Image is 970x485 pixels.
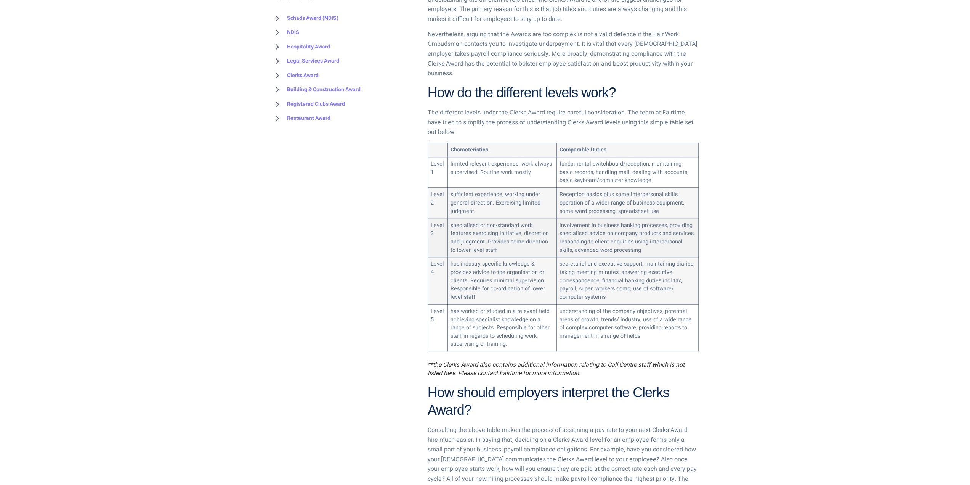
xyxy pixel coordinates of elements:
[428,361,699,378] figcaption: **the Clerks Award also contains additional information relating to Call Centre staff which is no...
[272,25,299,40] a: NDIS
[428,218,447,257] td: Level 3
[428,304,447,351] td: Level 5
[428,188,447,218] td: Level 2
[556,157,698,188] td: fundamental switchboard/reception, maintaining basic records, handling mail, dealing with account...
[272,82,361,97] a: Building & Construction Award
[556,188,698,218] td: Reception basics plus some interpersonal skills, operation of a wider range of business equipment...
[428,384,699,420] h2: How should employers interpret the Clerks Award?
[447,257,556,304] td: has industry specific knowledge & provides advice to the organisation or clients. Requires minima...
[272,11,338,26] a: Schads Award (NDIS)
[272,111,330,126] a: Restaurant Award
[272,54,339,68] a: Legal Services Award
[556,304,698,351] td: understanding of the company objectives, potential areas of growth, trends/ industry, use of a wi...
[447,218,556,257] td: specialised or non-standard work features exercising initiative, discretion and judgment. Provide...
[272,97,345,111] a: Registered Clubs Award
[447,304,556,351] td: has worked or studied in a relevant field achieving specialist knowledge on a range of subjects. ...
[428,257,447,304] td: Level 4
[272,40,330,54] a: Hospitality Award
[447,157,556,188] td: limited relevant experience, work always supervised. Routine work mostly
[428,157,447,188] td: Level 1
[428,84,699,102] h2: How do the different levels work?
[447,188,556,218] td: sufficient experience, working under general direction. Exercising limited judgment
[272,11,416,126] nav: BROWSE TOPICS
[272,68,319,83] a: Clerks Award
[556,257,698,304] td: secretarial and executive support, maintaining diaries, taking meeting minutes, answering executi...
[560,146,606,154] strong: Comparable Duties
[428,108,699,137] p: The different levels under the Clerks Award require careful consideration. The team at Fairtime h...
[428,30,699,79] p: Nevertheless, arguing that the Awards are too complex is not a valid defence if the Fair Work Omb...
[556,218,698,257] td: involvement in business banking processes, providing specialised advice on company products and s...
[451,146,488,154] strong: Characteristics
